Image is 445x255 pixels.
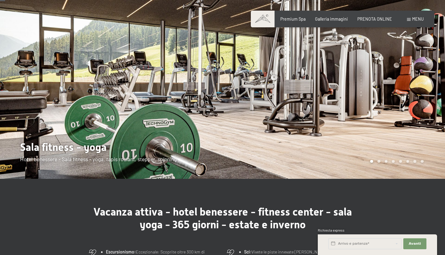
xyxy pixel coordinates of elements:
[412,16,424,22] span: Menu
[244,249,251,254] strong: Sci:
[106,249,136,254] strong: Escursionismo:
[399,160,402,163] div: Carousel Page 5
[413,160,416,163] div: Carousel Page 7
[315,16,348,22] a: Galleria immagini
[403,238,426,249] button: Avanti
[406,160,409,163] div: Carousel Page 6
[392,160,395,163] div: Carousel Page 4
[318,228,345,232] span: Richiesta express
[280,16,306,22] a: Premium Spa
[377,160,380,163] div: Carousel Page 2
[368,160,423,163] div: Carousel Pagination
[385,160,388,163] div: Carousel Page 3
[370,160,373,163] div: Carousel Page 1 (Current Slide)
[93,206,352,231] span: Vacanza attiva - hotel benessere - fitness center - sala yoga - 365 giorni - estate e inverno
[409,241,421,246] span: Avanti
[421,160,424,163] div: Carousel Page 8
[357,16,392,22] a: PRENOTA ONLINE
